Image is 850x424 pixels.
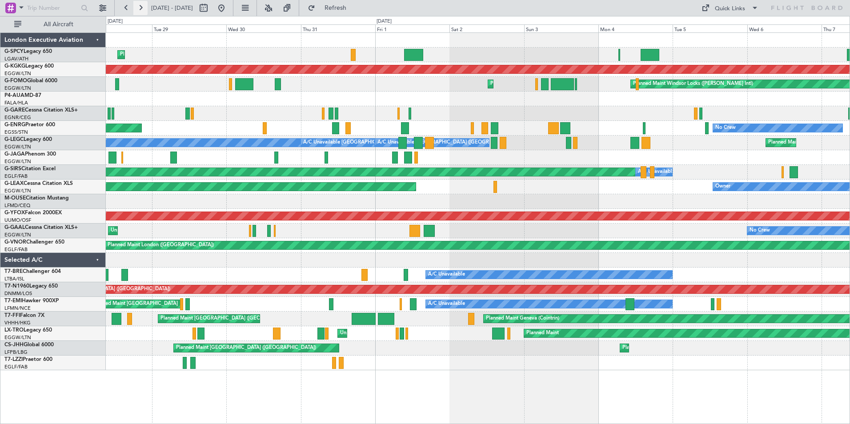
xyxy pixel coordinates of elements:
[486,312,559,325] div: Planned Maint Geneva (Cointrin)
[4,196,26,201] span: M-OUSE
[4,217,31,224] a: UUMO/OSF
[697,1,763,15] button: Quick Links
[4,108,25,113] span: G-GARE
[4,284,58,289] a: T7-N1960Legacy 650
[4,93,24,98] span: P4-AUA
[375,24,449,32] div: Fri 1
[4,166,21,172] span: G-SIRS
[303,136,448,149] div: A/C Unavailable [GEOGRAPHIC_DATA] ([GEOGRAPHIC_DATA])
[4,313,44,318] a: T7-FFIFalcon 7X
[160,312,309,325] div: Planned Maint [GEOGRAPHIC_DATA] ([GEOGRAPHIC_DATA] Intl)
[526,327,559,340] div: Planned Maint
[151,4,193,12] span: [DATE] - [DATE]
[4,70,31,77] a: EGGW/LTN
[4,188,31,194] a: EGGW/LTN
[4,328,24,333] span: LX-TRO
[4,357,23,362] span: T7-LZZI
[340,327,486,340] div: Unplanned Maint [GEOGRAPHIC_DATA] ([GEOGRAPHIC_DATA])
[93,297,178,311] div: Planned Maint [GEOGRAPHIC_DATA]
[120,48,222,61] div: Planned Maint Athens ([PERSON_NAME] Intl)
[301,24,375,32] div: Thu 31
[4,181,24,186] span: G-LEAX
[226,24,301,32] div: Wed 30
[4,122,55,128] a: G-ENRGPraetor 600
[4,93,41,98] a: P4-AUAMD-87
[4,152,25,157] span: G-JAGA
[673,24,747,32] div: Tue 5
[4,320,31,326] a: VHHH/HKG
[4,269,23,274] span: T7-BRE
[4,166,56,172] a: G-SIRSCitation Excel
[4,122,25,128] span: G-ENRG
[377,18,392,25] div: [DATE]
[4,78,57,84] a: G-FOMOGlobal 6000
[27,1,78,15] input: Trip Number
[490,77,575,91] div: Planned Maint [GEOGRAPHIC_DATA]
[4,334,31,341] a: EGGW/LTN
[598,24,673,32] div: Mon 4
[4,364,28,370] a: EGLF/FAB
[4,137,52,142] a: G-LEGCLegacy 600
[4,78,27,84] span: G-FOMO
[715,180,730,193] div: Owner
[4,202,30,209] a: LFMD/CEQ
[4,328,52,333] a: LX-TROLegacy 650
[4,158,31,165] a: EGGW/LTN
[622,341,762,355] div: Planned Maint [GEOGRAPHIC_DATA] ([GEOGRAPHIC_DATA])
[152,24,226,32] div: Tue 29
[4,108,78,113] a: G-GARECessna Citation XLS+
[633,77,753,91] div: Planned Maint Windsor Locks ([PERSON_NAME] Intl)
[4,357,52,362] a: T7-LZZIPraetor 600
[4,342,54,348] a: CS-JHHGlobal 6000
[4,64,25,69] span: G-KGKG
[4,100,28,106] a: FALA/HLA
[4,225,78,230] a: G-GAALCessna Citation XLS+
[10,17,96,32] button: All Aircraft
[4,49,52,54] a: G-SPCYLegacy 650
[638,165,675,179] div: A/C Unavailable
[108,239,214,252] div: Planned Maint London ([GEOGRAPHIC_DATA])
[4,298,22,304] span: T7-EMI
[4,210,62,216] a: G-YFOXFalcon 2000EX
[4,85,31,92] a: EGGW/LTN
[428,297,465,311] div: A/C Unavailable
[4,313,20,318] span: T7-FFI
[4,114,31,121] a: EGNR/CEG
[750,224,770,237] div: No Crew
[78,24,152,32] div: Mon 28
[4,284,29,289] span: T7-N1960
[4,144,31,150] a: EGGW/LTN
[4,196,69,201] a: M-OUSECitation Mustang
[23,21,94,28] span: All Aircraft
[4,342,24,348] span: CS-JHH
[4,276,24,282] a: LTBA/ISL
[4,305,31,312] a: LFMN/NCE
[111,224,257,237] div: Unplanned Maint [GEOGRAPHIC_DATA] ([GEOGRAPHIC_DATA])
[4,240,64,245] a: G-VNORChallenger 650
[715,121,736,135] div: No Crew
[524,24,598,32] div: Sun 3
[4,129,28,136] a: EGSS/STN
[428,268,465,281] div: A/C Unavailable
[449,24,524,32] div: Sat 2
[4,210,25,216] span: G-YFOX
[4,349,28,356] a: LFPB/LBG
[317,5,354,11] span: Refresh
[4,232,31,238] a: EGGW/LTN
[377,136,522,149] div: A/C Unavailable [GEOGRAPHIC_DATA] ([GEOGRAPHIC_DATA])
[4,290,32,297] a: DNMM/LOS
[4,49,24,54] span: G-SPCY
[4,225,25,230] span: G-GAAL
[715,4,745,13] div: Quick Links
[4,137,24,142] span: G-LEGC
[4,240,26,245] span: G-VNOR
[4,298,59,304] a: T7-EMIHawker 900XP
[747,24,822,32] div: Wed 6
[4,246,28,253] a: EGLF/FAB
[4,173,28,180] a: EGLF/FAB
[4,64,54,69] a: G-KGKGLegacy 600
[108,18,123,25] div: [DATE]
[304,1,357,15] button: Refresh
[4,152,56,157] a: G-JAGAPhenom 300
[4,181,73,186] a: G-LEAXCessna Citation XLS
